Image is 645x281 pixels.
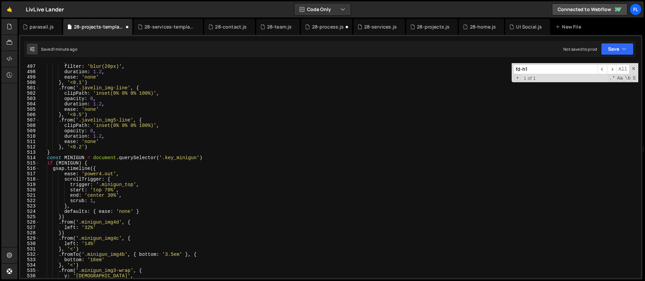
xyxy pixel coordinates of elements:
button: Save [601,43,634,55]
div: 525 [20,214,40,220]
span: Toggle Replace mode [514,75,521,81]
div: 508 [20,123,40,128]
div: 28-team.js [267,24,292,30]
div: 28-home.js [470,24,496,30]
div: 500 [20,80,40,85]
div: 534 [20,263,40,268]
div: 505 [20,107,40,112]
div: 521 [20,193,40,198]
span: ​ [607,64,616,74]
span: CaseSensitive Search [616,75,623,82]
div: 504 [20,101,40,107]
div: 514 [20,155,40,160]
div: Not saved to prod [563,46,597,52]
span: 1 of 1 [521,76,539,81]
div: 28-services.js [364,24,397,30]
div: 28-projects.js [417,24,449,30]
div: 498 [20,69,40,75]
div: 497 [20,64,40,69]
div: 530 [20,241,40,246]
div: 28-projects-template.js [74,24,124,30]
div: 512 [20,144,40,150]
div: 524 [20,209,40,214]
a: Connected to Webflow [552,3,628,15]
div: 522 [20,198,40,203]
a: Fl [630,3,642,15]
span: Whole Word Search [624,75,631,82]
span: RegExp Search [609,75,616,82]
div: 501 [20,85,40,91]
div: 507 [20,118,40,123]
div: 532 [20,252,40,257]
div: 499 [20,75,40,80]
div: 536 [20,273,40,279]
div: 28-contact.js [215,24,247,30]
div: 518 [20,177,40,182]
div: LivLive Lander [26,5,64,13]
div: 513 [20,150,40,155]
a: 🤙 [1,1,18,17]
div: 516 [20,166,40,171]
div: 509 [20,128,40,134]
div: 515 [20,160,40,166]
div: 527 [20,225,40,230]
div: UI Social.js [516,24,542,30]
div: 520 [20,187,40,193]
div: 528 [20,230,40,236]
span: ​ [598,64,607,74]
div: 531 [20,246,40,252]
span: Search In Selection [632,75,636,82]
button: Code Only [294,3,351,15]
div: 533 [20,257,40,263]
div: New File [555,24,584,30]
div: parasail.js [30,24,54,30]
div: 1 minute ago [53,46,77,52]
div: 535 [20,268,40,273]
div: 28-process.js [312,24,344,30]
div: 506 [20,112,40,118]
div: 502 [20,91,40,96]
span: Alt-Enter [616,64,630,74]
div: 503 [20,96,40,101]
div: 510 [20,134,40,139]
div: 517 [20,171,40,177]
input: Search for [513,64,598,74]
div: Saved [41,46,77,52]
div: 28-services-template.js [144,24,195,30]
div: 523 [20,203,40,209]
div: 519 [20,182,40,187]
div: 529 [20,236,40,241]
div: 526 [20,220,40,225]
div: 511 [20,139,40,144]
